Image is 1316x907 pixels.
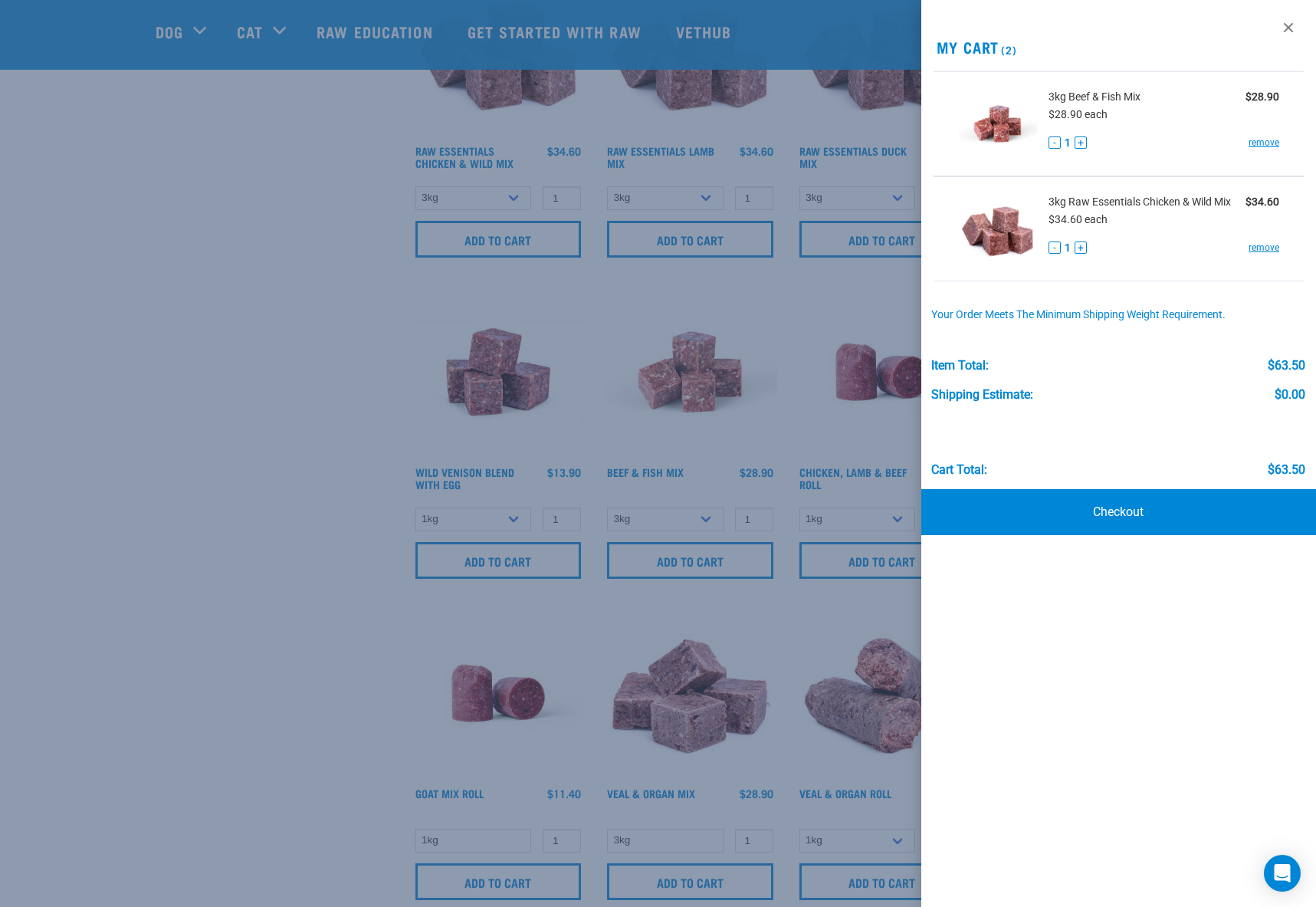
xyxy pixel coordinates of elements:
[1075,136,1087,149] button: +
[1049,108,1108,120] span: $28.90 each
[1268,463,1305,477] div: $63.50
[932,463,988,477] div: Cart total:
[1075,242,1087,254] button: +
[1245,90,1279,103] strong: $28.90
[1065,240,1071,256] span: 1
[1264,855,1301,892] div: Open Intercom Messenger
[921,489,1316,535] a: Checkout
[1049,194,1231,210] span: 3kg Raw Essentials Chicken & Wild Mix
[1249,136,1279,150] a: remove
[1049,136,1061,149] button: -
[1049,89,1140,105] span: 3kg Beef & Fish Mix
[932,359,989,373] div: Item Total:
[1065,135,1071,151] span: 1
[958,84,1037,163] img: Beef & Fish Mix
[1049,213,1108,225] span: $34.60 each
[1245,196,1279,208] strong: $34.60
[1249,241,1279,255] a: remove
[921,38,1316,56] h2: My Cart
[1049,242,1061,254] button: -
[932,309,1306,321] div: Your order meets the minimum shipping weight requirement.
[958,189,1037,268] img: Raw Essentials Chicken & Wild Mix
[1275,388,1305,402] div: $0.00
[932,388,1034,402] div: Shipping Estimate:
[999,47,1017,52] span: (2)
[1268,359,1305,373] div: $63.50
